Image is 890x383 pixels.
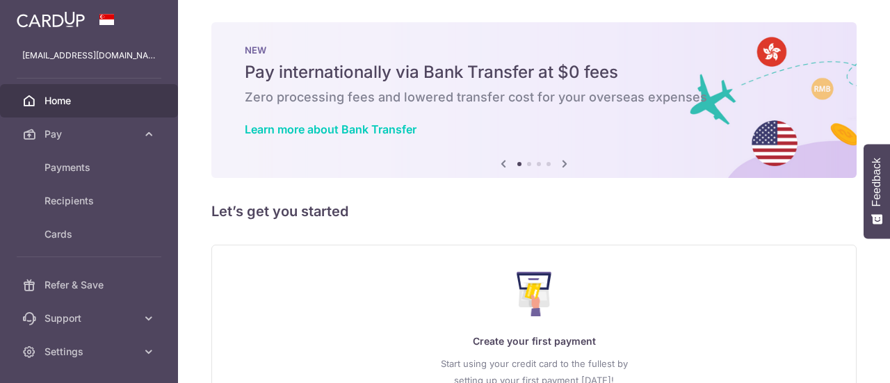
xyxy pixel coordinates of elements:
img: Make Payment [517,272,552,316]
a: Learn more about Bank Transfer [245,122,416,136]
img: CardUp [17,11,85,28]
span: Payments [44,161,136,174]
h5: Pay internationally via Bank Transfer at $0 fees [245,61,823,83]
iframe: Opens a widget where you can find more information [801,341,876,376]
img: Bank transfer banner [211,22,857,178]
span: Cards [44,227,136,241]
span: Feedback [871,158,883,206]
h6: Zero processing fees and lowered transfer cost for your overseas expenses [245,89,823,106]
p: [EMAIL_ADDRESS][DOMAIN_NAME] [22,49,156,63]
span: Pay [44,127,136,141]
span: Settings [44,345,136,359]
h5: Let’s get you started [211,200,857,222]
span: Home [44,94,136,108]
button: Feedback - Show survey [864,144,890,238]
span: Support [44,311,136,325]
span: Refer & Save [44,278,136,292]
p: NEW [245,44,823,56]
span: Recipients [44,194,136,208]
p: Create your first payment [240,333,828,350]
